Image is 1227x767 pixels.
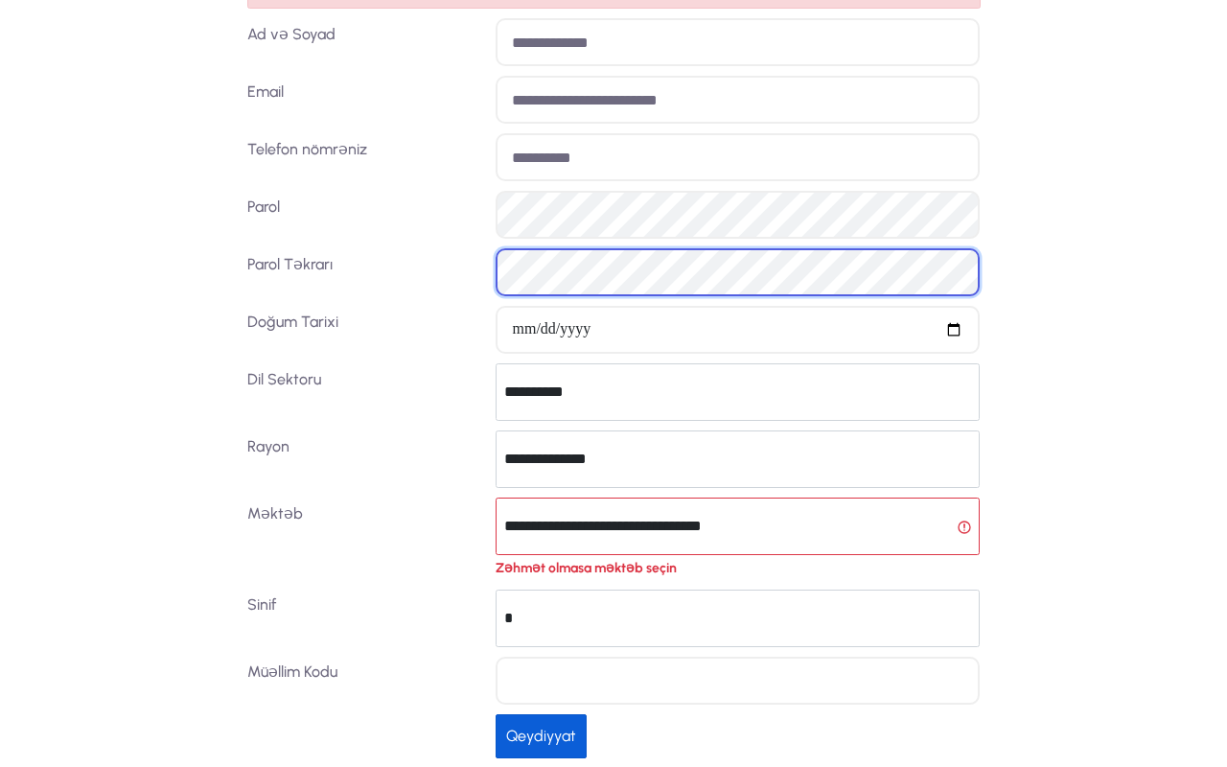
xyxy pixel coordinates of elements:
label: Dil Sektoru [240,363,489,421]
label: Parol [240,191,489,239]
label: Məktəb [240,498,489,579]
button: Qeydiyyat [496,714,587,758]
label: Email [240,76,489,124]
label: Müəllim Kodu [240,657,489,705]
label: Doğum Tarixi [240,306,489,354]
strong: Zəhmət olmasa məktəb seçin [496,560,677,576]
label: Parol Təkrarı [240,248,489,296]
label: Telefon nömrəniz [240,133,489,181]
label: Rayon [240,430,489,488]
label: Ad və Soyad [240,18,489,66]
label: Sinif [240,590,489,647]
